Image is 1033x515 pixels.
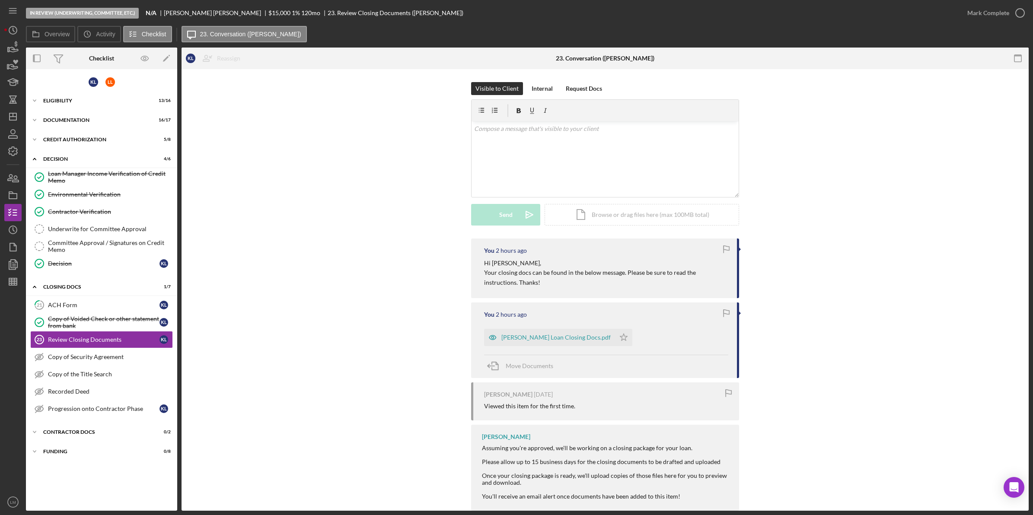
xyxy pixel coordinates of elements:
[155,98,171,103] div: 13 / 16
[43,137,149,142] div: CREDIT AUTHORIZATION
[26,8,139,19] div: In Review (Underwriting, Committee, Etc.)
[30,348,173,366] a: Copy of Security Agreement
[268,10,290,16] div: $15,000
[484,258,728,268] p: Hi [PERSON_NAME],
[30,296,173,314] a: 21ACH FormKL
[30,168,173,186] a: Loan Manager Income Verification of Credit Memo
[484,355,562,377] button: Move Documents
[217,50,240,67] div: Reassign
[200,31,301,38] label: 23. Conversation ([PERSON_NAME])
[482,493,730,500] div: You'll receive an email alert once documents have been added to this item!
[967,4,1009,22] div: Mark Complete
[155,429,171,435] div: 0 / 2
[48,226,172,232] div: Underwrite for Committee Approval
[43,429,149,435] div: Contractor Docs
[48,239,172,253] div: Committee Approval / Signatures on Credit Memo
[30,400,173,417] a: Progression onto Contractor PhaseKL
[30,366,173,383] a: Copy of the Title Search
[77,26,121,42] button: Activity
[186,54,195,63] div: K L
[164,10,268,16] div: [PERSON_NAME] [PERSON_NAME]
[159,335,168,344] div: K L
[30,314,173,331] a: Copy of Voided Check or other statement from bankKL
[30,383,173,400] a: Recorded Deed
[105,77,115,87] div: L L
[496,311,527,318] time: 2025-09-23 15:41
[155,156,171,162] div: 4 / 6
[89,77,98,87] div: K L
[506,362,553,369] span: Move Documents
[48,191,172,198] div: Environmental Verification
[561,82,606,95] button: Request Docs
[48,405,159,412] div: Progression onto Contractor Phase
[484,247,494,254] div: You
[45,31,70,38] label: Overview
[471,204,540,226] button: Send
[37,302,42,308] tspan: 21
[566,82,602,95] div: Request Docs
[159,301,168,309] div: K L
[96,31,115,38] label: Activity
[556,55,654,62] div: 23. Conversation ([PERSON_NAME])
[4,493,22,511] button: LM
[482,458,730,465] div: Please allow up to 15 business days for the closing documents to be drafted and uploaded
[484,268,728,287] p: Your closing docs can be found in the below message. Please be sure to read the instructions. Tha...
[155,137,171,142] div: 5 / 8
[43,98,149,103] div: Eligibility
[48,371,172,378] div: Copy of the Title Search
[43,449,149,454] div: Funding
[159,259,168,268] div: K L
[159,318,168,327] div: K L
[182,50,249,67] button: KLReassign
[37,337,42,342] tspan: 23
[484,391,532,398] div: [PERSON_NAME]
[292,10,300,16] div: 1 %
[30,186,173,203] a: Environmental Verification
[48,315,159,329] div: Copy of Voided Check or other statement from bank
[475,82,519,95] div: Visible to Client
[43,156,149,162] div: Decision
[484,311,494,318] div: You
[123,26,172,42] button: Checklist
[159,404,168,413] div: K L
[10,500,16,505] text: LM
[48,353,172,360] div: Copy of Security Agreement
[471,82,523,95] button: Visible to Client
[43,284,149,289] div: CLOSING DOCS
[30,331,173,348] a: 23Review Closing DocumentsKL
[1004,477,1024,498] div: Open Intercom Messenger
[501,334,611,341] div: [PERSON_NAME] Loan Closing Docs.pdf
[532,82,553,95] div: Internal
[48,208,172,215] div: Contractor Verification
[496,247,527,254] time: 2025-09-23 15:41
[48,336,159,343] div: Review Closing Documents
[146,10,156,16] b: N/A
[142,31,166,38] label: Checklist
[499,204,513,226] div: Send
[26,26,75,42] button: Overview
[301,10,320,16] div: 120 mo
[482,433,530,440] div: [PERSON_NAME]
[89,55,114,62] div: Checklist
[482,445,730,451] div: Assuming you're approved, we'll be working on a closing package for your loan.
[30,220,173,238] a: Underwrite for Committee Approval
[48,260,159,267] div: Decision
[182,26,307,42] button: 23. Conversation ([PERSON_NAME])
[30,203,173,220] a: Contractor Verification
[527,82,557,95] button: Internal
[482,472,730,486] div: Once your closing package is ready, we'll upload copies of those files here for you to preview an...
[155,449,171,454] div: 0 / 8
[534,391,553,398] time: 2025-05-07 13:22
[48,302,159,308] div: ACH Form
[484,403,575,410] div: Viewed this item for the first time.
[484,329,632,346] button: [PERSON_NAME] Loan Closing Docs.pdf
[328,10,463,16] div: 23. Review Closing Documents ([PERSON_NAME])
[48,388,172,395] div: Recorded Deed
[43,118,149,123] div: Documentation
[30,238,173,255] a: Committee Approval / Signatures on Credit Memo
[155,284,171,289] div: 1 / 7
[48,170,172,184] div: Loan Manager Income Verification of Credit Memo
[155,118,171,123] div: 16 / 17
[30,255,173,272] a: DecisionKL
[959,4,1029,22] button: Mark Complete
